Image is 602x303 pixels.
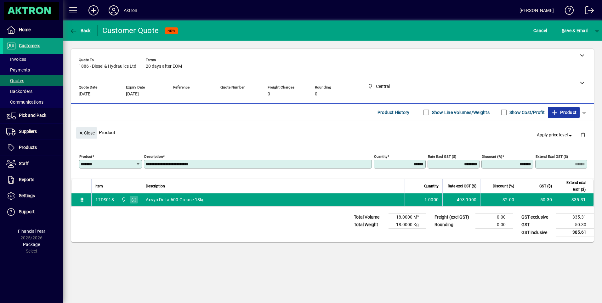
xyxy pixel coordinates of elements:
[532,25,549,36] button: Cancel
[23,242,40,247] span: Package
[19,43,40,48] span: Customers
[79,92,92,97] span: [DATE]
[539,183,552,190] span: GST ($)
[548,107,580,118] button: Product
[508,109,545,116] label: Show Cost/Profit
[518,193,556,206] td: 50.30
[533,26,547,36] span: Cancel
[556,229,594,237] td: 385.61
[378,107,410,117] span: Product History
[562,28,564,33] span: S
[95,197,114,203] div: 1TDS018
[448,183,476,190] span: Rate excl GST ($)
[424,183,439,190] span: Quantity
[71,121,594,144] div: Product
[63,25,98,36] app-page-header-button: Back
[446,197,476,203] div: 493.1000
[19,161,29,166] span: Staff
[6,78,24,83] span: Quotes
[168,29,175,33] span: NEW
[78,128,95,138] span: Close
[520,5,554,15] div: [PERSON_NAME]
[19,193,35,198] span: Settings
[268,92,270,97] span: 0
[576,127,591,142] button: Delete
[374,154,387,159] mat-label: Quantity
[3,204,63,220] a: Support
[6,100,43,105] span: Communications
[431,221,475,229] td: Rounding
[19,129,37,134] span: Suppliers
[431,214,475,221] td: Freight (excl GST)
[431,109,490,116] label: Show Line Volumes/Weights
[428,154,456,159] mat-label: Rate excl GST ($)
[375,107,412,118] button: Product History
[74,130,99,135] app-page-header-button: Close
[3,108,63,123] a: Pick and Pack
[389,214,426,221] td: 18.0000 M³
[3,97,63,107] a: Communications
[79,64,136,69] span: 1886 - Diesel & Hydraulics Ltd
[70,28,91,33] span: Back
[351,221,389,229] td: Total Weight
[68,25,92,36] button: Back
[536,154,568,159] mat-label: Extend excl GST ($)
[3,124,63,140] a: Suppliers
[102,26,159,36] div: Customer Quote
[3,65,63,75] a: Payments
[79,154,92,159] mat-label: Product
[173,92,174,97] span: -
[475,221,513,229] td: 0.00
[560,1,574,22] a: Knowledge Base
[556,221,594,229] td: 50.30
[83,5,104,16] button: Add
[482,154,502,159] mat-label: Discount (%)
[351,214,389,221] td: Total Volume
[18,229,45,234] span: Financial Year
[518,229,556,237] td: GST inclusive
[124,5,137,15] div: Aktron
[3,22,63,38] a: Home
[424,197,439,203] span: 1.0000
[120,196,127,203] span: Central
[560,179,586,193] span: Extend excl GST ($)
[146,197,205,203] span: Axsyn Delta 600 Grease 18kg
[3,156,63,172] a: Staff
[19,177,34,182] span: Reports
[146,64,182,69] span: 20 days after EOM
[493,183,514,190] span: Discount (%)
[556,214,594,221] td: 335.31
[3,140,63,156] a: Products
[576,132,591,138] app-page-header-button: Delete
[580,1,594,22] a: Logout
[559,25,591,36] button: Save & Email
[104,5,124,16] button: Profile
[3,172,63,188] a: Reports
[3,75,63,86] a: Quotes
[551,107,576,117] span: Product
[3,86,63,97] a: Backorders
[518,214,556,221] td: GST exclusive
[534,129,576,141] button: Apply price level
[556,193,593,206] td: 335.31
[95,183,103,190] span: Item
[19,27,31,32] span: Home
[76,127,97,139] button: Close
[144,154,163,159] mat-label: Description
[3,188,63,204] a: Settings
[6,89,32,94] span: Backorders
[19,209,35,214] span: Support
[3,54,63,65] a: Invoices
[126,92,139,97] span: [DATE]
[220,92,222,97] span: -
[562,26,588,36] span: ave & Email
[475,214,513,221] td: 0.00
[537,132,573,138] span: Apply price level
[6,67,30,72] span: Payments
[6,57,26,62] span: Invoices
[146,183,165,190] span: Description
[19,145,37,150] span: Products
[315,92,317,97] span: 0
[480,193,518,206] td: 32.00
[19,113,46,118] span: Pick and Pack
